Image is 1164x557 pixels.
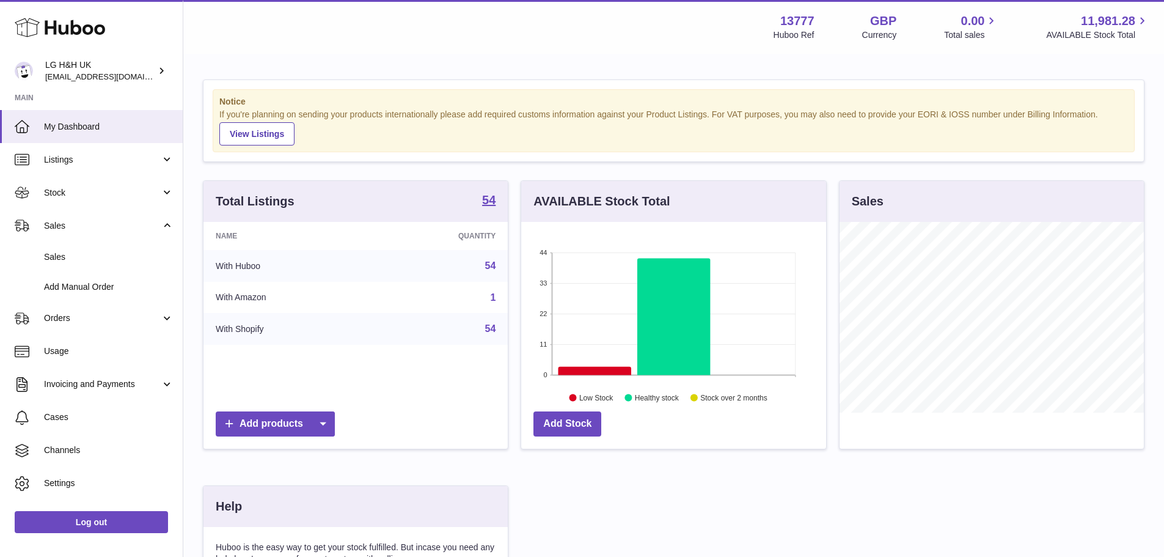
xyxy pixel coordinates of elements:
[485,323,496,334] a: 54
[961,13,985,29] span: 0.00
[203,250,370,282] td: With Huboo
[490,292,496,303] a: 1
[540,279,547,287] text: 33
[1046,29,1149,41] span: AVAILABLE Stock Total
[44,121,174,133] span: My Dashboard
[44,154,161,166] span: Listings
[203,313,370,345] td: With Shopify
[540,341,547,348] text: 11
[1046,13,1149,41] a: 11,981.28 AVAILABLE Stock Total
[44,378,161,390] span: Invoicing and Payments
[485,260,496,271] a: 54
[533,411,601,437] a: Add Stock
[44,312,161,324] span: Orders
[544,371,547,378] text: 0
[44,411,174,423] span: Cases
[774,29,814,41] div: Huboo Ref
[44,281,174,293] span: Add Manual Order
[44,187,161,199] span: Stock
[482,194,496,208] a: 54
[15,511,168,533] a: Log out
[44,444,174,456] span: Channels
[944,29,998,41] span: Total sales
[1081,13,1135,29] span: 11,981.28
[862,29,897,41] div: Currency
[45,72,180,81] span: [EMAIL_ADDRESS][DOMAIN_NAME]
[852,193,884,210] h3: Sales
[44,345,174,357] span: Usage
[216,193,295,210] h3: Total Listings
[203,282,370,314] td: With Amazon
[540,310,547,317] text: 22
[203,222,370,250] th: Name
[216,411,335,437] a: Add products
[635,393,679,402] text: Healthy stock
[216,498,242,515] h3: Help
[44,251,174,263] span: Sales
[870,13,896,29] strong: GBP
[45,59,155,83] div: LG H&H UK
[944,13,998,41] a: 0.00 Total sales
[701,393,767,402] text: Stock over 2 months
[219,96,1128,108] strong: Notice
[482,194,496,206] strong: 54
[370,222,508,250] th: Quantity
[540,249,547,256] text: 44
[579,393,613,402] text: Low Stock
[219,109,1128,146] div: If you're planning on sending your products internationally please add required customs informati...
[15,62,33,80] img: veechen@lghnh.co.uk
[533,193,670,210] h3: AVAILABLE Stock Total
[44,220,161,232] span: Sales
[219,122,295,146] a: View Listings
[44,478,174,489] span: Settings
[780,13,814,29] strong: 13777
